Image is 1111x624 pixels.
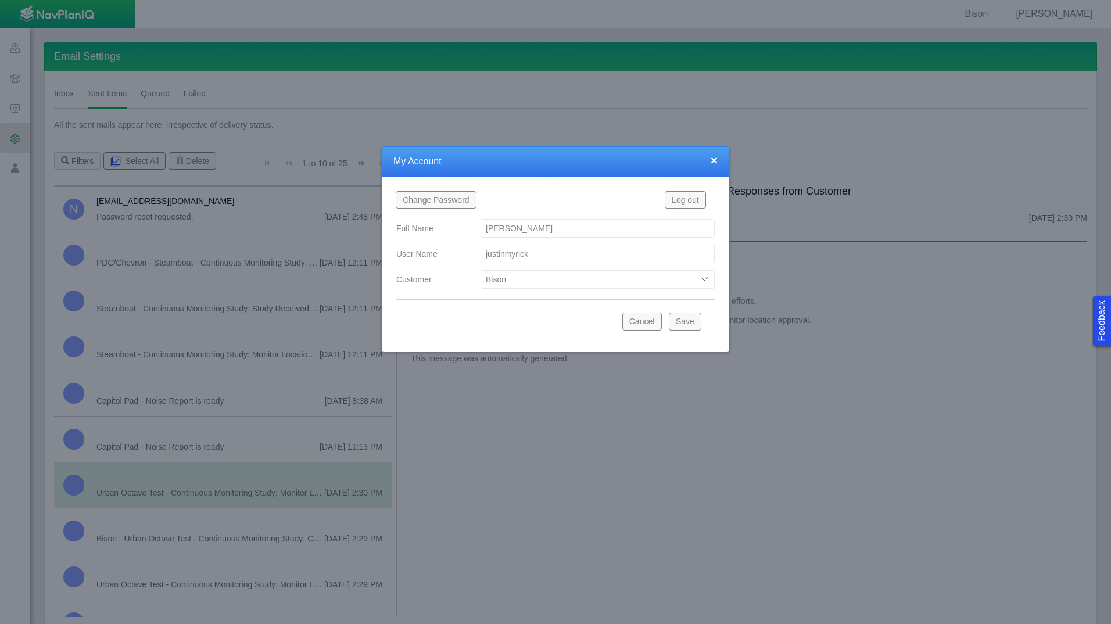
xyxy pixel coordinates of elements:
[387,218,471,239] label: Full Name
[669,313,701,330] button: Save
[393,156,718,168] h4: My Account
[622,313,662,330] button: Cancel
[396,191,476,209] button: Change Password
[387,243,471,264] label: User Name
[711,154,718,166] button: close
[387,269,471,290] label: Customer
[665,191,706,209] button: Log out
